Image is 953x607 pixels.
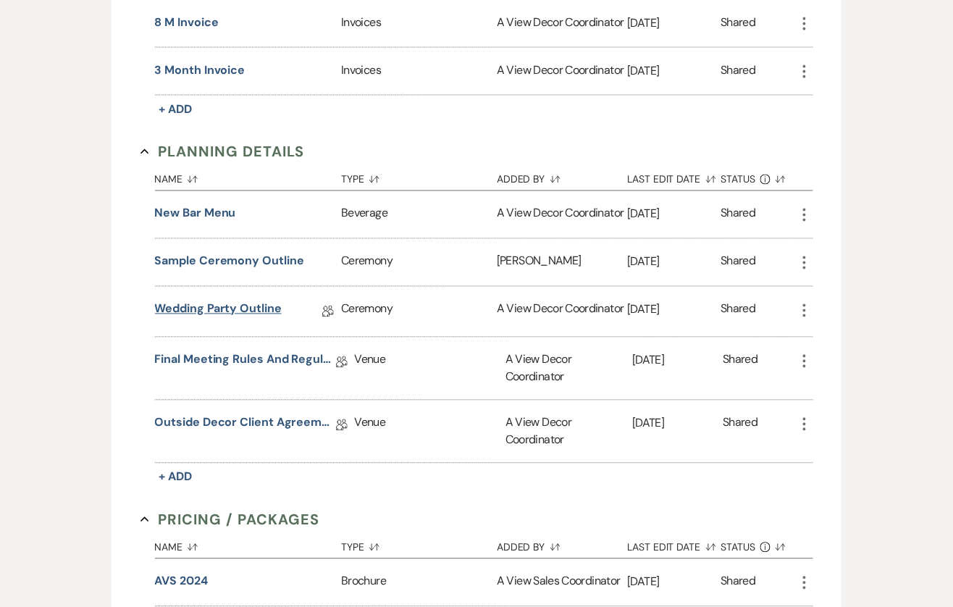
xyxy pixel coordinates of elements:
[341,559,497,606] div: Brochure
[721,301,755,323] div: Shared
[628,253,721,272] p: [DATE]
[341,531,497,558] button: Type
[497,48,627,95] div: A View Decor Coordinator
[341,287,497,337] div: Ceremony
[140,141,305,163] button: Planning Details
[723,414,757,449] div: Shared
[497,239,627,286] div: [PERSON_NAME]
[628,573,721,592] p: [DATE]
[155,301,282,323] a: Wedding Party Outline
[721,573,755,593] div: Shared
[355,401,506,463] div: Venue
[628,62,721,80] p: [DATE]
[341,239,497,286] div: Ceremony
[497,191,627,238] div: A View Decor Coordinator
[721,14,755,33] div: Shared
[721,543,755,553] span: Status
[497,287,627,337] div: A View Decor Coordinator
[341,163,497,191] button: Type
[155,163,342,191] button: Name
[505,338,632,400] div: A View Decor Coordinator
[723,351,757,386] div: Shared
[628,205,721,224] p: [DATE]
[497,559,627,606] div: A View Sales Coordinator
[155,14,219,31] button: 8 M Invoice
[159,469,193,485] span: + Add
[155,351,336,374] a: Final Meeting Rules and Regulations
[632,351,723,370] p: [DATE]
[155,573,208,590] button: AVS 2024
[159,101,193,117] span: + Add
[721,62,755,81] div: Shared
[155,253,304,270] button: Sample Ceremony Outline
[632,414,723,433] p: [DATE]
[497,163,627,191] button: Added By
[341,48,497,95] div: Invoices
[341,191,497,238] div: Beverage
[721,253,755,272] div: Shared
[155,62,245,79] button: 3 Month Invoice
[155,99,197,120] button: + Add
[505,401,632,463] div: A View Decor Coordinator
[721,175,755,185] span: Status
[497,531,627,558] button: Added By
[628,163,721,191] button: Last Edit Date
[140,509,320,531] button: Pricing / Packages
[721,205,755,225] div: Shared
[628,531,721,558] button: Last Edit Date
[628,14,721,33] p: [DATE]
[628,301,721,319] p: [DATE]
[155,205,236,222] button: New Bar Menu
[721,163,795,191] button: Status
[155,414,336,437] a: Outside Decor Client Agreement
[155,467,197,487] button: + Add
[355,338,506,400] div: Venue
[721,531,795,558] button: Status
[155,531,342,558] button: Name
